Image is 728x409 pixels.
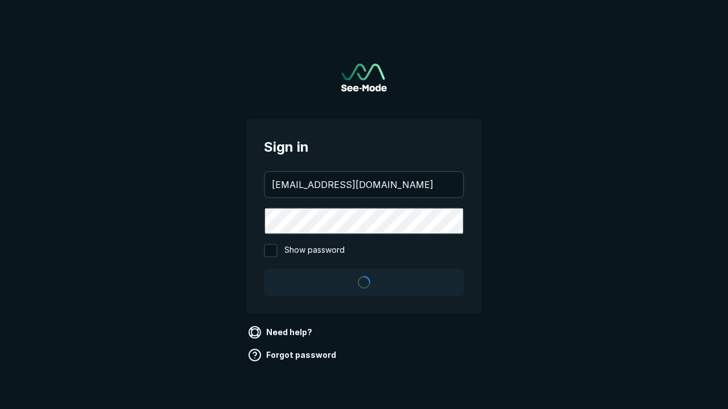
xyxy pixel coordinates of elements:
input: your@email.com [265,172,463,197]
a: Go to sign in [341,64,387,91]
span: Show password [284,244,345,257]
a: Forgot password [246,346,341,364]
span: Sign in [264,137,464,157]
a: Need help? [246,323,317,341]
img: See-Mode Logo [341,64,387,91]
